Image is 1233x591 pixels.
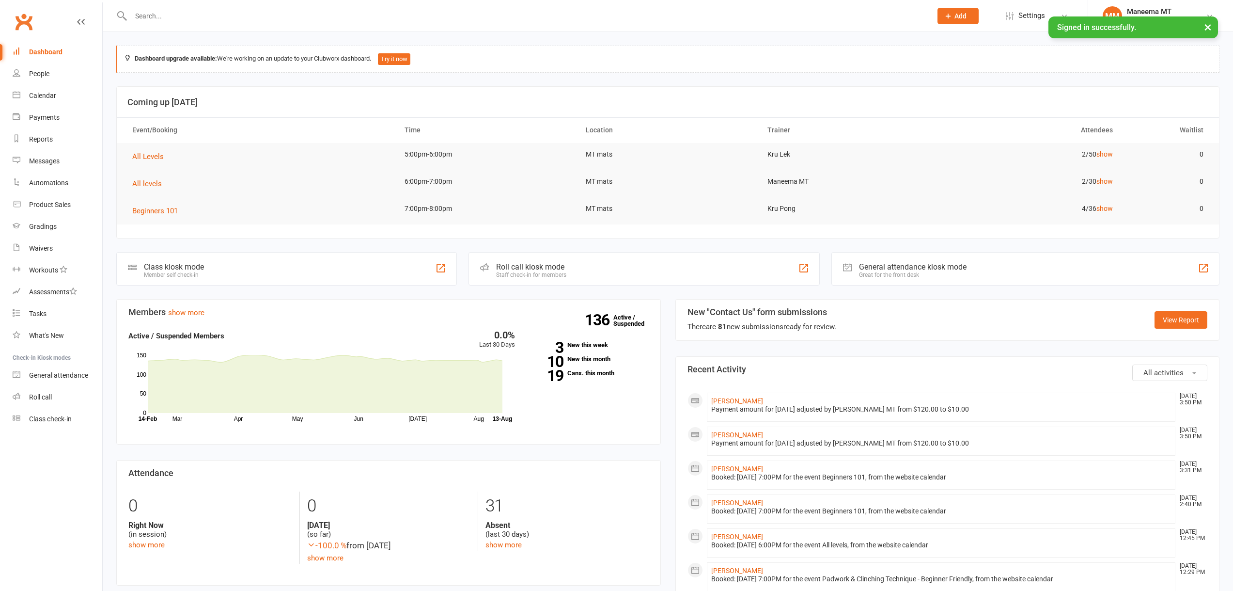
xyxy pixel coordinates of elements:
div: Booked: [DATE] 7:00PM for the event Beginners 101, from the website calendar [711,473,1171,481]
div: Assessments [29,288,77,296]
a: Payments [13,107,102,128]
strong: Dashboard upgrade available: [135,55,217,62]
div: Roll call [29,393,52,401]
button: Add [937,8,979,24]
time: [DATE] 12:45 PM [1175,529,1207,542]
button: Beginners 101 [132,205,185,217]
div: MM [1103,6,1122,26]
div: (so far) [307,521,470,539]
strong: 10 [530,354,563,369]
div: Booked: [DATE] 6:00PM for the event All levels, from the website calendar [711,541,1171,549]
h3: Coming up [DATE] [127,97,1208,107]
a: show [1096,177,1113,185]
th: Trainer [759,118,940,143]
a: Assessments [13,281,102,303]
div: Tasks [29,310,47,318]
span: Add [954,12,967,20]
a: Class kiosk mode [13,408,102,430]
button: All activities [1132,365,1207,381]
div: There are new submissions ready for review. [687,321,836,333]
a: 3New this week [530,342,649,348]
a: View Report [1155,311,1207,329]
th: Attendees [940,118,1122,143]
th: Location [577,118,759,143]
span: -100.0 % [307,541,346,550]
span: Settings [1018,5,1045,27]
div: Class check-in [29,415,72,423]
a: show more [307,554,343,562]
a: [PERSON_NAME] [711,567,763,575]
th: Event/Booking [124,118,396,143]
div: Roll call kiosk mode [496,262,566,272]
td: MT mats [577,197,759,220]
td: MT mats [577,170,759,193]
div: 0.0% [479,330,515,340]
h3: Members [128,307,649,317]
a: Gradings [13,216,102,238]
div: Member self check-in [144,272,204,278]
div: Workouts [29,266,58,274]
h3: Recent Activity [687,365,1208,374]
div: People [29,70,49,78]
th: Waitlist [1122,118,1212,143]
a: 136Active / Suspended [613,307,656,334]
a: People [13,63,102,85]
span: All Levels [132,152,164,161]
strong: Right Now [128,521,292,530]
td: Kru Pong [759,197,940,220]
div: We're working on an update to your Clubworx dashboard. [116,46,1219,73]
a: [PERSON_NAME] [711,533,763,541]
a: Dashboard [13,41,102,63]
a: Reports [13,128,102,150]
div: (in session) [128,521,292,539]
div: Product Sales [29,201,71,208]
td: 0 [1122,197,1212,220]
h3: Attendance [128,468,649,478]
a: [PERSON_NAME] [711,465,763,473]
td: Maneema MT [759,170,940,193]
td: 4/36 [940,197,1122,220]
div: (last 30 days) [485,521,649,539]
div: Great for the front desk [859,272,967,278]
strong: 3 [530,340,563,355]
time: [DATE] 3:50 PM [1175,393,1207,406]
td: 6:00pm-7:00pm [396,170,577,193]
div: from [DATE] [307,539,470,552]
span: All levels [132,179,162,188]
div: Automations [29,179,68,187]
a: 19Canx. this month [530,370,649,376]
div: 0 [128,492,292,521]
h3: New "Contact Us" form submissions [687,307,836,317]
td: Kru Lek [759,143,940,166]
a: show more [128,541,165,549]
td: 2/30 [940,170,1122,193]
td: 2/50 [940,143,1122,166]
a: 10New this month [530,356,649,362]
a: Product Sales [13,194,102,216]
div: 31 [485,492,649,521]
time: [DATE] 12:29 PM [1175,563,1207,575]
a: General attendance kiosk mode [13,365,102,386]
td: MT mats [577,143,759,166]
button: All levels [132,178,169,190]
a: Automations [13,172,102,194]
div: Gradings [29,223,57,230]
a: show more [485,541,522,549]
strong: 136 [585,313,613,327]
th: Time [396,118,577,143]
time: [DATE] 3:50 PM [1175,427,1207,440]
div: Dashboard [29,48,62,56]
button: All Levels [132,151,171,162]
td: 5:00pm-6:00pm [396,143,577,166]
div: What's New [29,332,64,339]
div: [PERSON_NAME] Thai [1127,16,1193,25]
div: Payment amount for [DATE] adjusted by [PERSON_NAME] MT from $120.00 to $10.00 [711,439,1171,447]
div: General attendance kiosk mode [859,262,967,272]
a: [PERSON_NAME] [711,397,763,405]
span: Beginners 101 [132,207,178,215]
a: Messages [13,150,102,172]
a: [PERSON_NAME] [711,499,763,507]
strong: Absent [485,521,649,530]
strong: 19 [530,368,563,383]
a: show [1096,205,1113,212]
